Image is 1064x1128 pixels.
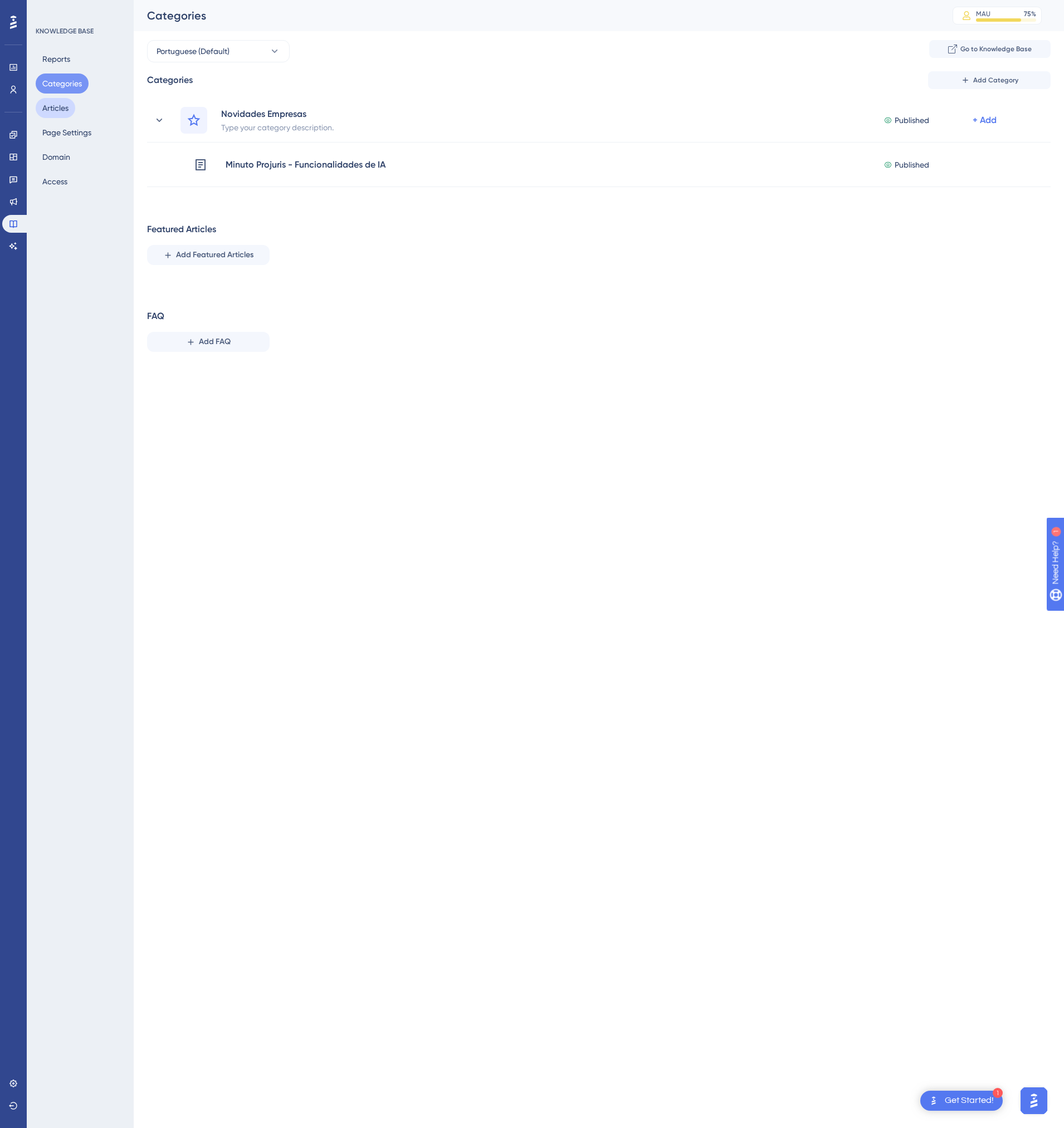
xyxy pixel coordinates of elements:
button: Page Settings [36,122,98,143]
div: MAU [976,9,990,18]
div: + Add [973,114,997,127]
button: Add Category [928,71,1051,89]
span: Published [895,114,929,127]
div: 1 [993,1088,1003,1098]
div: 75 % [1024,9,1036,18]
button: Articles [36,98,75,118]
span: Add Featured Articles [176,248,253,262]
button: Add Featured Articles [147,245,270,265]
iframe: UserGuiding AI Assistant Launcher [1017,1084,1051,1117]
div: FAQ [147,310,164,323]
div: Categories [147,8,925,23]
button: Add FAQ [147,332,270,352]
div: Get Started! [945,1095,994,1107]
button: Go to Knowledge Base [929,40,1051,58]
button: Reports [36,49,77,69]
span: Published [895,158,929,171]
img: launcher-image-alternative-text [927,1094,940,1107]
div: Type your category description. [221,120,334,134]
button: Categories [36,73,89,94]
span: Need Help? [26,3,70,16]
button: Domain [36,147,77,167]
button: Portuguese (Default) [147,40,290,62]
span: Portuguese (Default) [157,45,230,58]
div: Novidades Empresas [221,107,334,120]
div: Minuto Projuris - Funcionalidades de IA [225,158,386,172]
div: Open Get Started! checklist, remaining modules: 1 [920,1091,1003,1111]
span: Add FAQ [199,335,231,349]
button: Access [36,171,74,192]
div: Categories [147,73,193,87]
span: Add Category [973,76,1018,85]
div: 1 [77,6,81,14]
span: Go to Knowledge Base [960,45,1032,53]
div: KNOWLEDGE BASE [36,27,94,36]
div: Featured Articles [147,223,216,236]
